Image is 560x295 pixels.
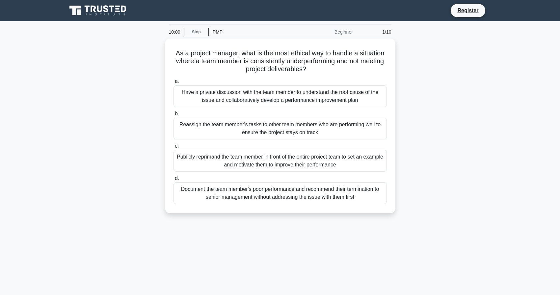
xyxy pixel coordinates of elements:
div: Document the team member's poor performance and recommend their termination to senior management ... [173,182,387,204]
h5: As a project manager, what is the most ethical way to handle a situation where a team member is c... [173,49,387,74]
span: b. [175,111,179,116]
div: Beginner [299,25,357,39]
a: Stop [184,28,209,36]
div: PMP [209,25,299,39]
div: Reassign the team member's tasks to other team members who are performing well to ensure the proj... [173,118,387,139]
a: Register [453,6,482,15]
span: d. [175,175,179,181]
span: a. [175,78,179,84]
div: Publicly reprimand the team member in front of the entire project team to set an example and moti... [173,150,387,172]
div: 1/10 [357,25,395,39]
div: Have a private discussion with the team member to understand the root cause of the issue and coll... [173,85,387,107]
span: c. [175,143,179,149]
div: 10:00 [165,25,184,39]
